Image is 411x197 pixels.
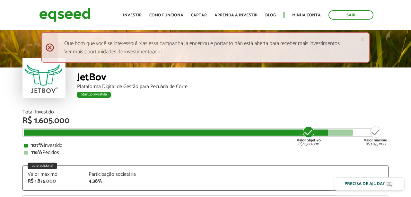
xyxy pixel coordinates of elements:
[191,13,207,17] a: Captar
[77,72,389,84] div: JetBov
[24,143,387,148] div: Investido
[31,141,44,150] strong: 107%
[361,36,364,43] a: ×
[149,13,183,17] a: Como funciona
[41,32,370,63] div: Que bom que você se interessou! Mas essa campanha já encerrou e portanto não está aberta para rec...
[28,179,79,184] div: R$ 1.875.000
[292,13,321,17] a: Minha conta
[24,150,387,155] div: Pedidos
[39,6,91,23] img: EqSeed
[364,137,387,143] strong: Valor máximo
[89,179,140,184] div: 4,38%
[28,172,79,177] div: Valor máximo
[214,13,258,17] a: Aprenda a investir
[31,148,42,157] strong: 116%
[89,172,140,177] div: Participação societária
[297,126,321,146] div: R$ 1.500.000
[77,84,389,89] div: Plataforma Digital de Gestão para Pecuária de Corte
[297,137,321,143] strong: Valor objetivo
[123,13,142,17] a: Investir
[28,163,57,169] div: Lote adicional
[364,126,387,146] div: R$ 1.875.000
[22,117,389,125] div: R$ 1.605.000
[152,49,162,55] a: aqui
[265,13,276,17] a: Blog
[22,110,389,115] div: Total Investido
[328,10,373,20] a: Sair
[77,92,111,98] div: Startup investida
